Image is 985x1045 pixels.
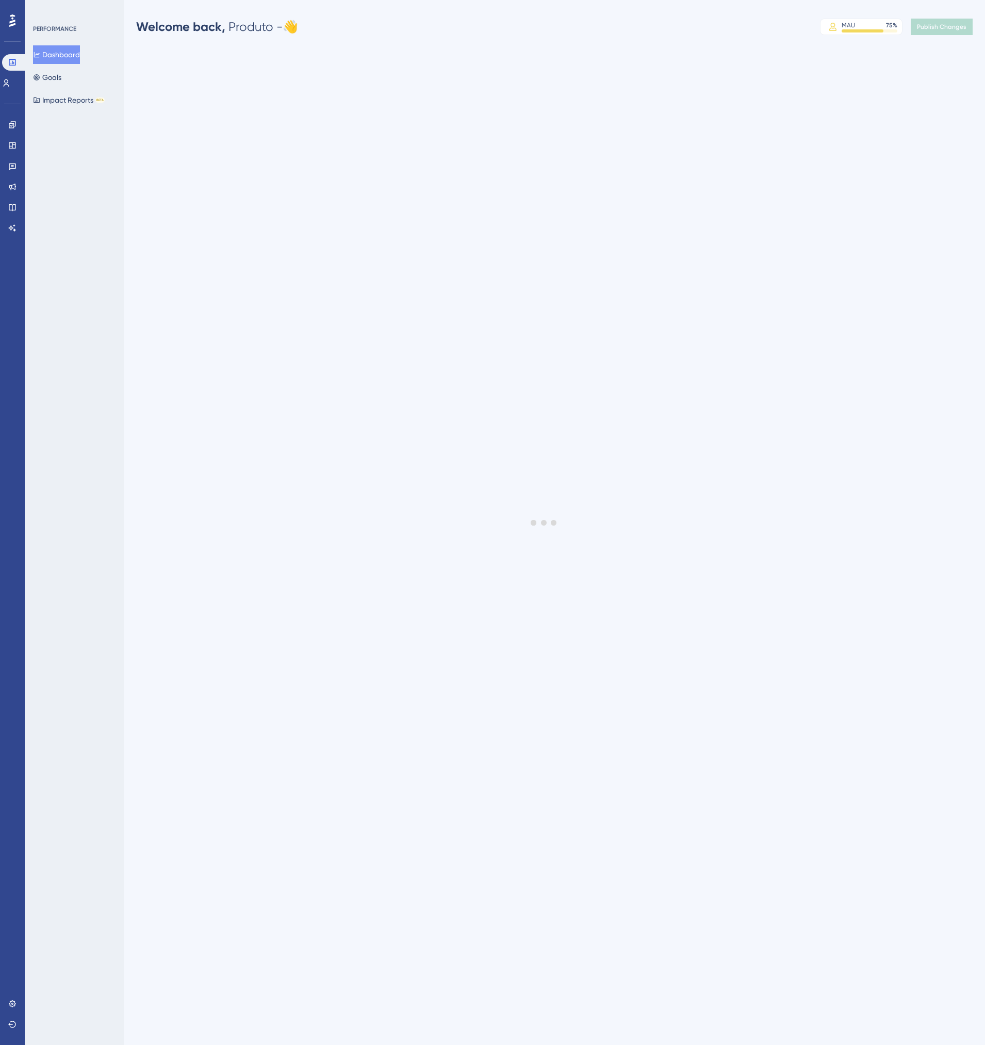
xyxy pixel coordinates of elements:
[886,21,897,29] div: 75 %
[136,19,298,35] div: Produto - 👋
[911,19,973,35] button: Publish Changes
[136,19,225,34] span: Welcome back,
[33,68,61,87] button: Goals
[842,21,855,29] div: MAU
[33,91,105,109] button: Impact ReportsBETA
[917,23,966,31] span: Publish Changes
[33,45,80,64] button: Dashboard
[95,97,105,103] div: BETA
[33,25,76,33] div: PERFORMANCE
